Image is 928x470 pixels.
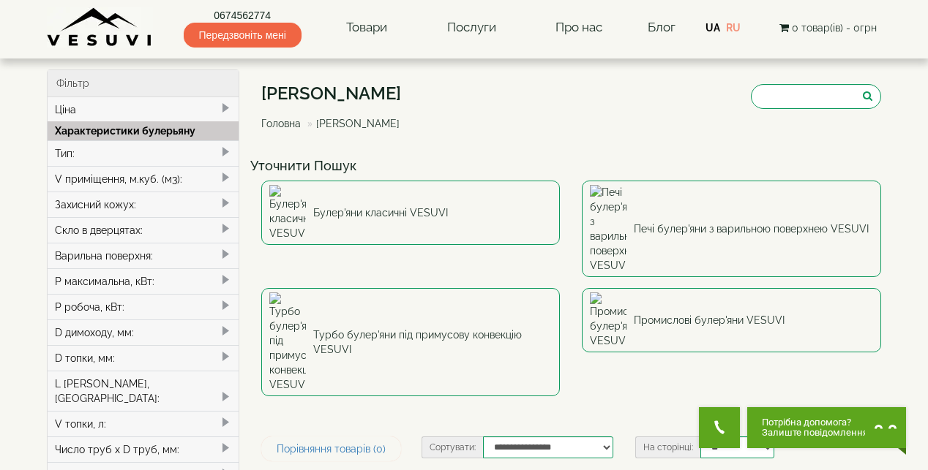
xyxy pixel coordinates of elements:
[635,436,700,458] label: На сторінці:
[433,11,511,45] a: Послуги
[184,8,302,23] a: 0674562774
[48,166,239,192] div: V приміщення, м.куб. (м3):
[269,185,306,240] img: Булер'яни класичні VESUVI
[261,84,411,103] h1: [PERSON_NAME]
[48,436,239,462] div: Число труб x D труб, мм:
[332,11,402,45] a: Товари
[48,140,239,166] div: Тип:
[250,159,893,173] h4: Уточнити Пошук
[48,97,239,122] div: Ціна
[48,345,239,371] div: D топки, мм:
[48,70,239,97] div: Фільтр
[726,22,741,34] a: RU
[269,292,306,392] img: Турбо булер'яни під примусову конвекцію VESUVI
[706,22,720,34] a: UA
[304,116,400,131] li: [PERSON_NAME]
[541,11,617,45] a: Про нас
[582,288,881,352] a: Промислові булер'яни VESUVI Промислові булер'яни VESUVI
[48,319,239,345] div: D димоходу, мм:
[184,23,302,48] span: Передзвоніть мені
[261,288,561,396] a: Турбо булер'яни під примусову конвекцію VESUVI Турбо булер'яни під примусову конвекцію VESUVI
[48,294,239,319] div: P робоча, кВт:
[648,20,676,34] a: Блог
[775,20,881,36] button: 0 товар(ів) - 0грн
[48,411,239,436] div: V топки, л:
[261,436,401,461] a: Порівняння товарів (0)
[48,243,239,268] div: Варильна поверхня:
[48,371,239,411] div: L [PERSON_NAME], [GEOGRAPHIC_DATA]:
[699,407,740,448] button: Get Call button
[762,428,868,438] span: Залиште повідомлення
[261,118,301,129] a: Головна
[48,217,239,243] div: Скло в дверцятах:
[48,192,239,217] div: Захисний кожух:
[590,292,626,348] img: Промислові булер'яни VESUVI
[422,436,483,458] label: Сортувати:
[48,268,239,294] div: P максимальна, кВт:
[762,417,868,428] span: Потрібна допомога?
[47,7,153,48] img: Завод VESUVI
[48,121,239,140] div: Характеристики булерьяну
[261,181,561,245] a: Булер'яни класичні VESUVI Булер'яни класичні VESUVI
[747,407,906,448] button: Chat button
[590,185,626,273] img: Печі булер'яни з варильною поверхнею VESUVI
[792,22,877,34] span: 0 товар(ів) - 0грн
[582,181,881,277] a: Печі булер'яни з варильною поверхнею VESUVI Печі булер'яни з варильною поверхнею VESUVI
